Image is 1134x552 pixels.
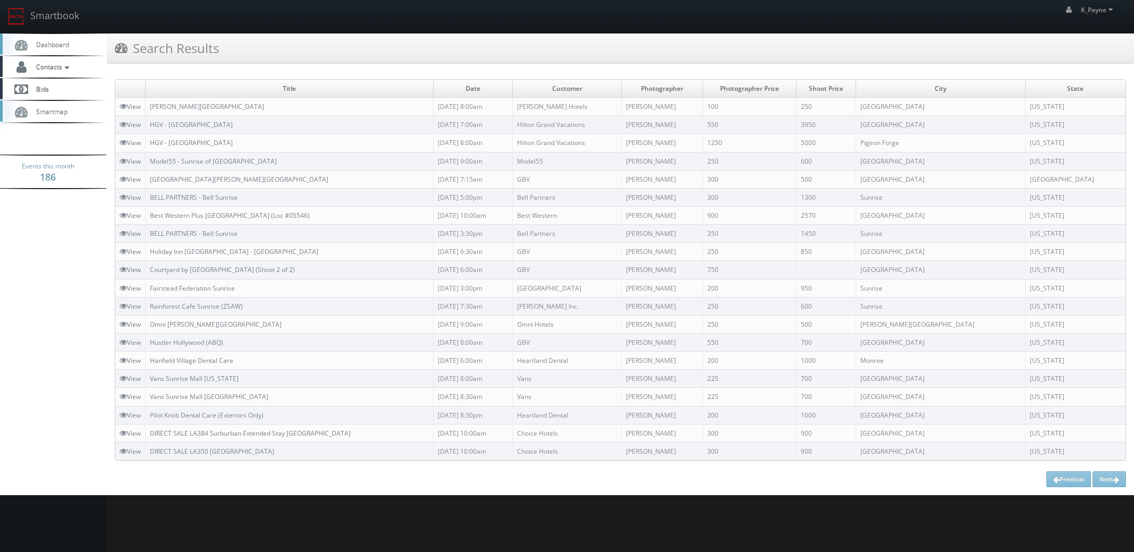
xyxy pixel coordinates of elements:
[1025,315,1125,333] td: [US_STATE]
[22,161,74,172] span: Events this month
[856,297,1026,315] td: Sunrise
[512,80,622,98] td: Customer
[120,120,141,129] a: View
[703,188,796,206] td: 300
[1025,442,1125,460] td: [US_STATE]
[150,102,264,111] a: [PERSON_NAME][GEOGRAPHIC_DATA]
[622,424,703,442] td: [PERSON_NAME]
[31,84,49,94] span: Bids
[622,152,703,170] td: [PERSON_NAME]
[150,447,274,456] a: DIRECT SALE LA350 [GEOGRAPHIC_DATA]
[1025,116,1125,134] td: [US_STATE]
[120,356,141,365] a: View
[120,411,141,420] a: View
[856,170,1026,188] td: [GEOGRAPHIC_DATA]
[512,134,622,152] td: Hilton Grand Vacations
[796,206,856,224] td: 2570
[856,279,1026,297] td: Sunrise
[1025,206,1125,224] td: [US_STATE]
[434,261,512,279] td: [DATE] 6:00am
[796,152,856,170] td: 600
[1025,134,1125,152] td: [US_STATE]
[150,302,243,311] a: Rainforest Cafe Sunrise (ZSAW)
[796,388,856,406] td: 700
[120,247,141,256] a: View
[796,243,856,261] td: 850
[150,265,295,274] a: Courtyard by [GEOGRAPHIC_DATA] (Shoot 2 of 2)
[31,62,72,71] span: Contacts
[434,80,512,98] td: Date
[856,424,1026,442] td: [GEOGRAPHIC_DATA]
[856,225,1026,243] td: Sunrise
[120,302,141,311] a: View
[856,243,1026,261] td: [GEOGRAPHIC_DATA]
[120,138,141,147] a: View
[622,261,703,279] td: [PERSON_NAME]
[150,157,277,166] a: Model55 - Sunrise of [GEOGRAPHIC_DATA]
[856,388,1026,406] td: [GEOGRAPHIC_DATA]
[1025,170,1125,188] td: [GEOGRAPHIC_DATA]
[512,333,622,351] td: GBV
[120,211,141,220] a: View
[703,116,796,134] td: 550
[1025,297,1125,315] td: [US_STATE]
[796,170,856,188] td: 500
[512,297,622,315] td: [PERSON_NAME] Inc.
[150,120,233,129] a: HGV - [GEOGRAPHIC_DATA]
[796,297,856,315] td: 600
[512,442,622,460] td: Choice Hotels
[150,411,264,420] a: Pilot Knob Dental Care (Exteriors Only)
[796,116,856,134] td: 3950
[512,188,622,206] td: Bell Partners
[434,279,512,297] td: [DATE] 3:00pm
[512,352,622,370] td: Heartland Dental
[512,98,622,116] td: [PERSON_NAME] Hotels
[1025,406,1125,424] td: [US_STATE]
[120,157,141,166] a: View
[703,206,796,224] td: 900
[622,333,703,351] td: [PERSON_NAME]
[150,392,268,401] a: Vans Sunrise Mall [GEOGRAPHIC_DATA]
[622,116,703,134] td: [PERSON_NAME]
[856,134,1026,152] td: Pigeon Forge
[150,175,328,184] a: [GEOGRAPHIC_DATA][PERSON_NAME][GEOGRAPHIC_DATA]
[622,370,703,388] td: [PERSON_NAME]
[512,243,622,261] td: GBV
[703,279,796,297] td: 200
[796,134,856,152] td: 5000
[796,406,856,424] td: 1000
[434,388,512,406] td: [DATE] 8:30am
[120,102,141,111] a: View
[1025,243,1125,261] td: [US_STATE]
[703,315,796,333] td: 250
[703,261,796,279] td: 750
[856,80,1026,98] td: City
[512,406,622,424] td: Heartland Dental
[856,370,1026,388] td: [GEOGRAPHIC_DATA]
[1025,333,1125,351] td: [US_STATE]
[434,442,512,460] td: [DATE] 10:00am
[434,297,512,315] td: [DATE] 7:30am
[434,98,512,116] td: [DATE] 8:00am
[796,279,856,297] td: 950
[622,442,703,460] td: [PERSON_NAME]
[703,134,796,152] td: 1250
[1025,388,1125,406] td: [US_STATE]
[150,338,223,347] a: Hustler Hollywood (ABQ)
[434,315,512,333] td: [DATE] 9:00am
[31,40,69,49] span: Dashboard
[1025,98,1125,116] td: [US_STATE]
[31,107,67,116] span: Smartmap
[622,406,703,424] td: [PERSON_NAME]
[796,98,856,116] td: 250
[8,8,25,25] img: smartbook-logo.png
[1025,261,1125,279] td: [US_STATE]
[856,315,1026,333] td: [PERSON_NAME][GEOGRAPHIC_DATA]
[434,188,512,206] td: [DATE] 5:00pm
[120,338,141,347] a: View
[434,333,512,351] td: [DATE] 8:00am
[120,175,141,184] a: View
[622,243,703,261] td: [PERSON_NAME]
[146,80,434,98] td: Title
[856,333,1026,351] td: [GEOGRAPHIC_DATA]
